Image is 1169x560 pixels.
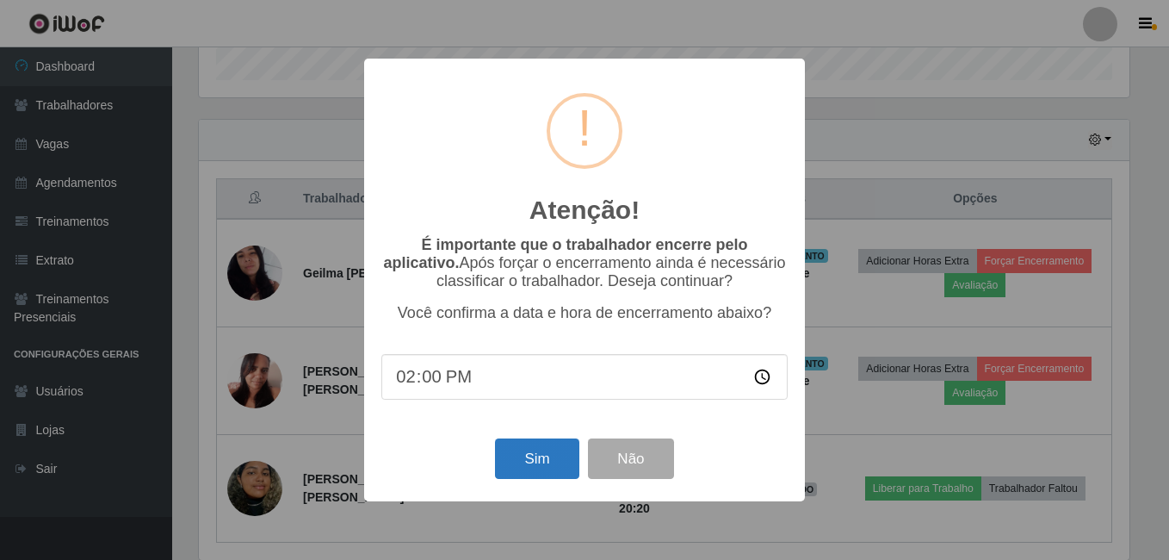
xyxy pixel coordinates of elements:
p: Você confirma a data e hora de encerramento abaixo? [381,304,788,322]
button: Sim [495,439,578,479]
b: É importante que o trabalhador encerre pelo aplicativo. [383,236,747,271]
p: Após forçar o encerramento ainda é necessário classificar o trabalhador. Deseja continuar? [381,236,788,290]
h2: Atenção! [529,195,640,226]
button: Não [588,439,673,479]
